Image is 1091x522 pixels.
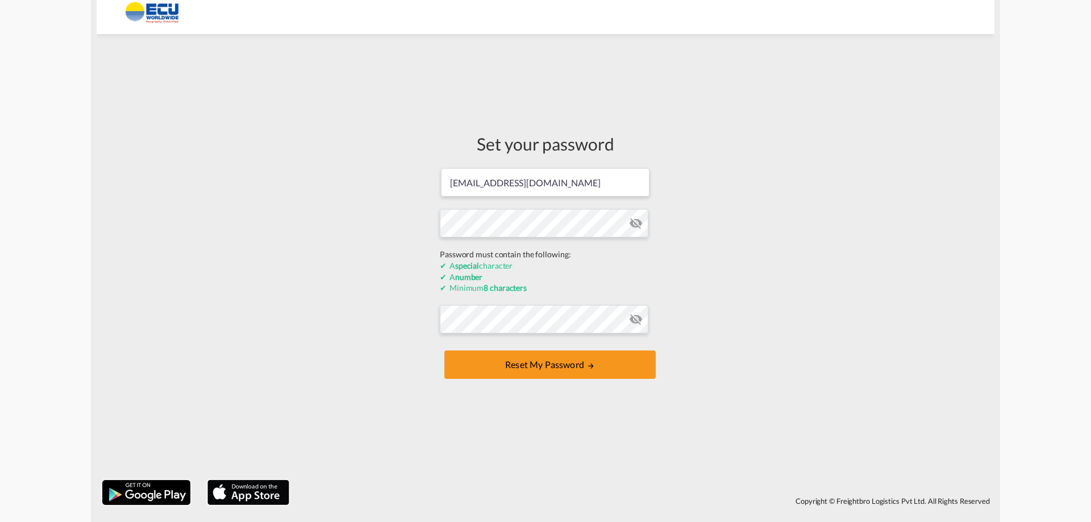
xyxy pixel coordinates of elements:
[455,261,479,270] b: special
[440,249,651,260] div: Password must contain the following:
[440,282,651,294] div: Minimum
[101,479,191,506] img: google.png
[440,272,651,283] div: A
[629,312,643,326] md-icon: icon-eye-off
[206,479,290,506] img: apple.png
[629,216,643,230] md-icon: icon-eye-off
[440,260,651,272] div: A character
[441,168,649,197] input: Email address
[295,491,994,511] div: Copyright © Freightbro Logistics Pvt Ltd. All Rights Reserved
[455,272,482,282] b: number
[440,132,651,156] div: Set your password
[484,283,527,293] b: 8 characters
[444,350,656,379] button: UPDATE MY PASSWORD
